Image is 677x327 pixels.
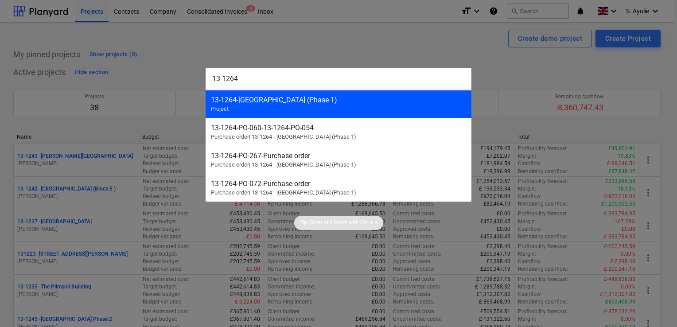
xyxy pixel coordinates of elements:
p: Open this faster with [310,219,359,226]
p: Tip: [300,219,308,226]
div: 13-1264-PO-267-Purchase orderPurchase order| 13-1264 - [GEOGRAPHIC_DATA] (Phase 1) [206,146,471,174]
div: 13-1264-PO-060-13-1264-PO-054Purchase order| 13-1264 - [GEOGRAPHIC_DATA] (Phase 1) [206,118,471,146]
p: Ctrl + K [360,219,378,226]
div: 13-1264-PO-060 - 13-1264-PO-054 [211,124,466,132]
span: Purchase order | 13-1264 - [GEOGRAPHIC_DATA] (Phase 1) [211,161,356,168]
div: 13-1264-PO-072-Purchase orderPurchase order| 13-1264 - [GEOGRAPHIC_DATA] (Phase 1) [206,174,471,202]
input: Search for projects, line-items, subcontracts, valuations, subcontractors... [206,68,471,90]
span: Purchase order | 13-1264 - [GEOGRAPHIC_DATA] (Phase 1) [211,189,356,196]
div: 13-1264-PO-072 - Purchase order [211,179,466,188]
span: Purchase order | 13-1264 - [GEOGRAPHIC_DATA] (Phase 1) [211,133,356,140]
div: 13-1264 - [GEOGRAPHIC_DATA] (Phase 1) [211,96,466,104]
div: 13-1264-PO-267 - Purchase order [211,152,466,160]
div: 13-1264-[GEOGRAPHIC_DATA] (Phase 1)Project [206,90,471,118]
iframe: Chat Widget [633,284,677,327]
div: Tip:Open this faster withCtrl + K [294,216,383,230]
span: Project [211,105,229,112]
